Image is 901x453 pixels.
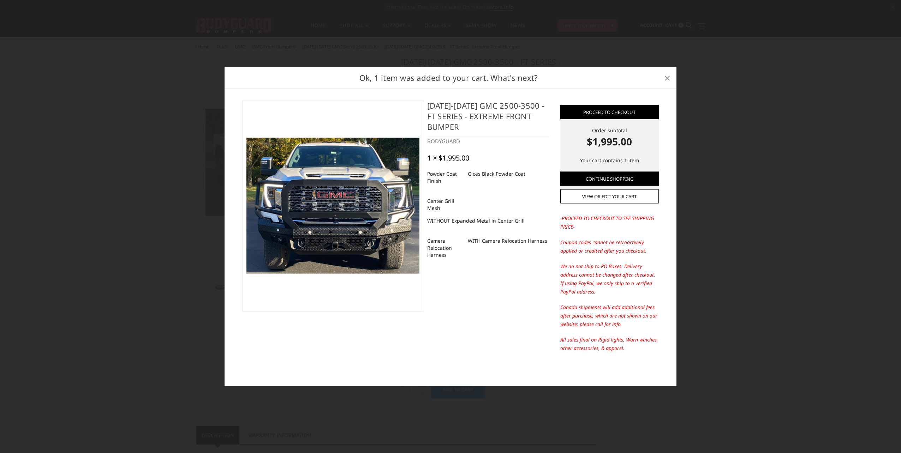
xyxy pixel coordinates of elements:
div: BODYGUARD [427,137,549,145]
a: Continue Shopping [560,171,659,186]
dd: WITH Camera Relocation Harness [468,235,547,247]
a: Proceed to checkout [560,105,659,119]
p: -PROCEED TO CHECKOUT TO SEE SHIPPING PRICE- [560,214,659,231]
iframe: Chat Widget [866,419,901,453]
p: All sales final on Rigid lights, Warn winches, other accessories, & apparel. [560,336,659,352]
a: Close [662,72,673,83]
p: Canada shipments will add additional fees after purchase, which are not shown on our website; ple... [560,303,659,328]
dd: Gloss Black Powder Coat [468,168,525,180]
a: View or edit your cart [560,189,659,204]
p: We do not ship to PO Boxes. Delivery address cannot be changed after checkout. If using PayPal, w... [560,262,659,296]
dt: Center Grill Mesh [427,195,463,215]
dd: WITHOUT Expanded Metal in Center Grill [427,215,525,227]
img: 2024-2025 GMC 2500-3500 - FT Series - Extreme Front Bumper [246,138,419,274]
span: × [664,70,670,85]
div: 1 × $1,995.00 [427,154,469,162]
p: Your cart contains 1 item [560,156,659,164]
h4: [DATE]-[DATE] GMC 2500-3500 - FT Series - Extreme Front Bumper [427,100,549,137]
strong: $1,995.00 [560,134,659,149]
div: Order subtotal [560,126,659,149]
dt: Camera Relocation Harness [427,235,463,261]
h2: Ok, 1 item was added to your cart. What's next? [236,72,662,84]
dt: Powder Coat Finish [427,168,463,187]
p: Coupon codes cannot be retroactively applied or credited after you checkout. [560,238,659,255]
